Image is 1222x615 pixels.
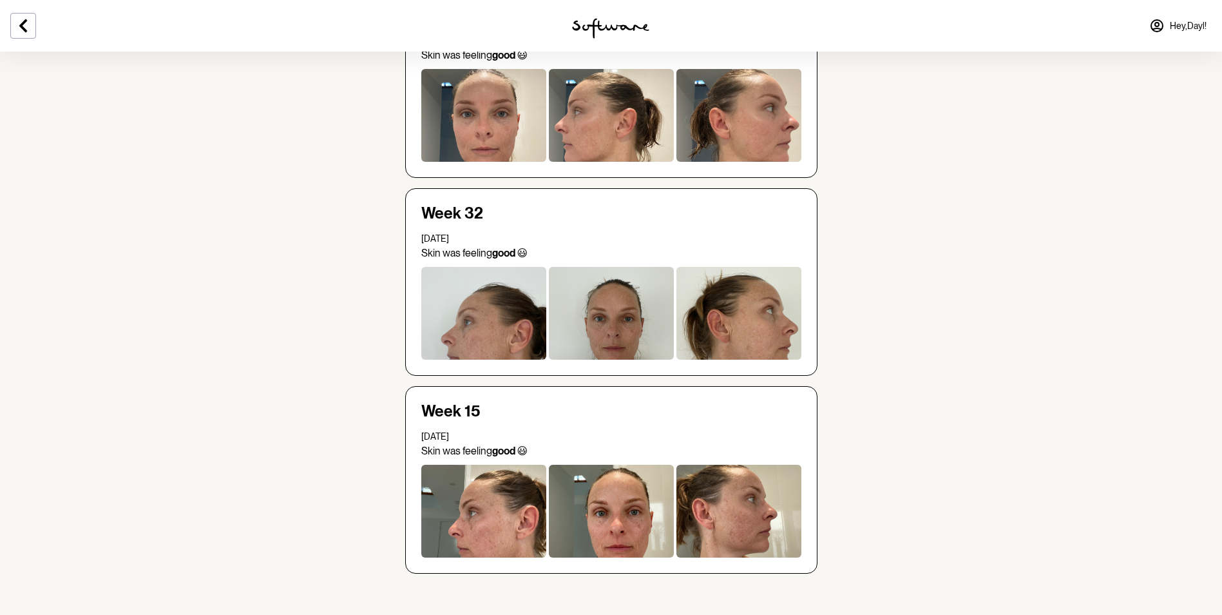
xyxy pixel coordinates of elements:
[421,49,801,61] p: Skin was feeling 😃
[492,445,515,457] strong: good
[492,49,515,61] strong: good
[572,18,649,39] img: software logo
[421,431,449,442] span: [DATE]
[421,445,801,457] p: Skin was feeling 😃
[421,247,801,259] p: Skin was feeling 😃
[421,204,801,223] h4: Week 32
[1141,10,1214,41] a: Hey,Dayl!
[492,247,515,259] strong: good
[421,233,449,244] span: [DATE]
[1170,21,1207,32] span: Hey, Dayl !
[421,402,801,421] h4: Week 15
